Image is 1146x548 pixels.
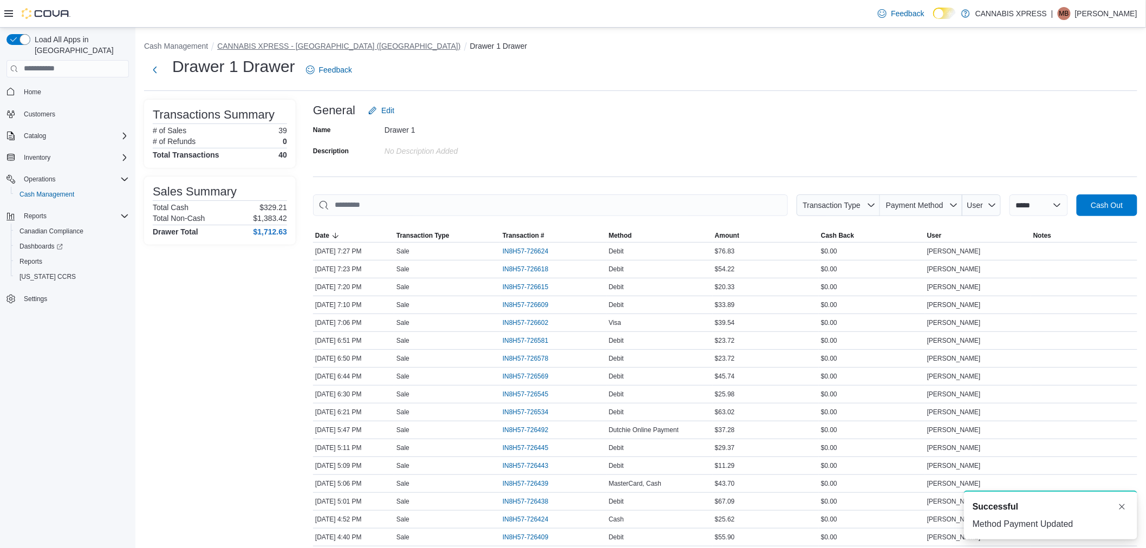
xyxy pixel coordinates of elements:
h3: Transactions Summary [153,108,275,121]
span: User [967,201,984,210]
div: $0.00 [819,316,925,329]
button: User [962,194,1001,216]
img: Cova [22,8,70,19]
h1: Drawer 1 Drawer [172,56,295,77]
button: IN8H57-726609 [503,298,559,311]
span: Feedback [319,64,352,75]
span: $55.90 [715,533,735,542]
button: Reports [2,208,133,224]
span: Inventory [24,153,50,162]
p: 39 [278,126,287,135]
a: Reports [15,255,47,268]
span: Debit [609,533,624,542]
button: Next [144,59,166,81]
span: Notes [1033,231,1051,240]
span: Debit [609,443,624,452]
span: Catalog [24,132,46,140]
span: MB [1059,7,1069,20]
div: $0.00 [819,459,925,472]
span: [PERSON_NAME] [927,515,981,524]
span: Reports [19,210,129,223]
span: Catalog [19,129,129,142]
h6: Total Cash [153,203,188,212]
button: Payment Method [880,194,962,216]
span: [PERSON_NAME] [927,426,981,434]
span: [PERSON_NAME] [927,533,981,542]
div: Drawer 1 [385,121,530,134]
span: User [927,231,942,240]
span: $63.02 [715,408,735,416]
a: Canadian Compliance [15,225,88,238]
button: IN8H57-726615 [503,280,559,293]
span: Cash Out [1091,200,1123,211]
span: Debit [609,354,624,363]
button: Transaction Type [394,229,500,242]
button: Cash Management [11,187,133,202]
div: $0.00 [819,370,925,383]
p: Sale [396,336,409,345]
span: IN8H57-726439 [503,479,549,488]
div: $0.00 [819,441,925,454]
p: Sale [396,426,409,434]
span: $11.29 [715,461,735,470]
span: Cash Back [821,231,854,240]
button: Transaction Type [797,194,880,216]
span: IN8H57-726615 [503,283,549,291]
div: $0.00 [819,352,925,365]
a: Dashboards [15,240,67,253]
span: Home [19,85,129,99]
span: IN8H57-726602 [503,318,549,327]
span: Washington CCRS [15,270,129,283]
span: Cash [609,515,624,524]
span: Debit [609,390,624,399]
button: IN8H57-726409 [503,531,559,544]
a: Settings [19,292,51,305]
button: IN8H57-726443 [503,459,559,472]
div: [DATE] 5:01 PM [313,495,394,508]
h4: 40 [278,151,287,159]
p: Sale [396,497,409,506]
button: Catalog [19,129,50,142]
a: Feedback [874,3,928,24]
div: Method Payment Updated [973,518,1129,531]
span: Debit [609,336,624,345]
div: $0.00 [819,245,925,258]
div: [DATE] 7:06 PM [313,316,394,329]
span: Cash Management [19,190,74,199]
span: Operations [24,175,56,184]
p: Sale [396,283,409,291]
span: Canadian Compliance [19,227,83,236]
div: No Description added [385,142,530,155]
nav: Complex example [6,80,129,335]
h6: Total Non-Cash [153,214,205,223]
span: Customers [24,110,55,119]
span: Home [24,88,41,96]
span: [PERSON_NAME] [927,443,981,452]
span: Settings [19,292,129,305]
button: Inventory [19,151,55,164]
div: [DATE] 5:06 PM [313,477,394,490]
span: MasterCard, Cash [609,479,661,488]
span: IN8H57-726534 [503,408,549,416]
span: $23.72 [715,354,735,363]
span: Method [609,231,632,240]
span: Cash Management [15,188,129,201]
div: $0.00 [819,477,925,490]
span: [PERSON_NAME] [927,283,981,291]
button: IN8H57-726569 [503,370,559,383]
div: [DATE] 7:20 PM [313,280,394,293]
span: Date [315,231,329,240]
button: Customers [2,106,133,122]
button: Reports [11,254,133,269]
span: [PERSON_NAME] [927,408,981,416]
span: Reports [24,212,47,220]
span: [PERSON_NAME] [927,336,981,345]
span: [PERSON_NAME] [927,390,981,399]
p: Sale [396,390,409,399]
div: [DATE] 7:10 PM [313,298,394,311]
div: $0.00 [819,495,925,508]
span: IN8H57-726578 [503,354,549,363]
span: IN8H57-726545 [503,390,549,399]
a: Customers [19,108,60,121]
